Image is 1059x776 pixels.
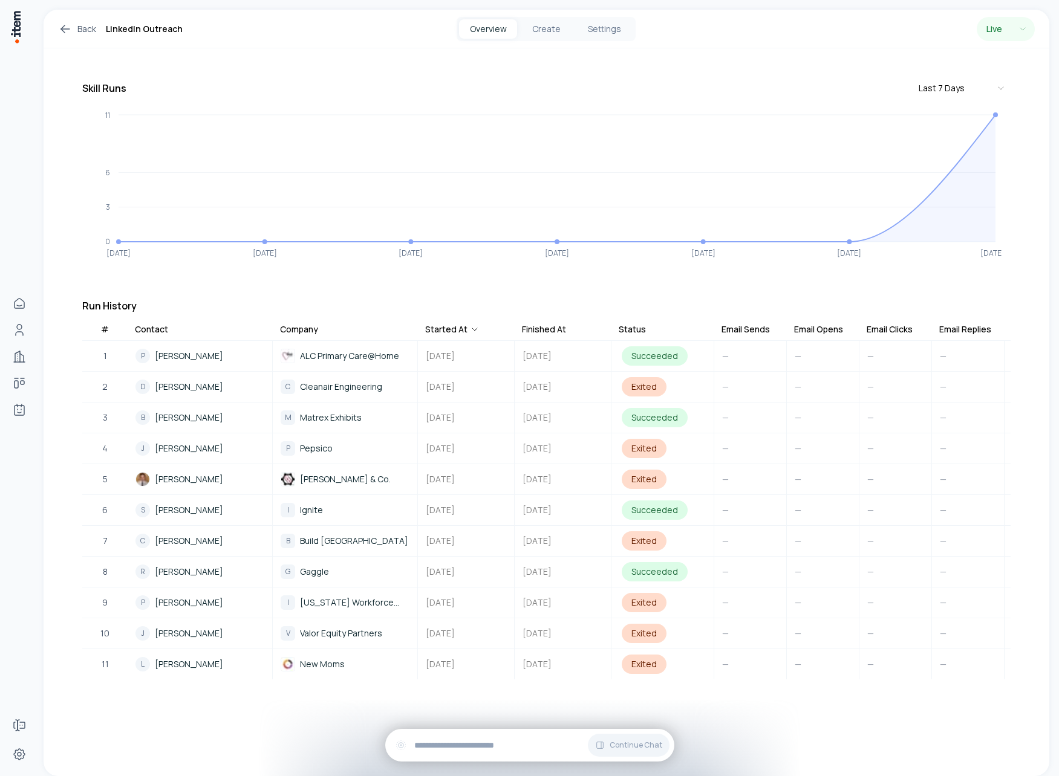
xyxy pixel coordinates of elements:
[940,658,947,670] span: —
[300,596,409,609] span: [US_STATE] Workforce Development
[7,713,31,737] a: Forms
[385,729,674,761] div: Continue Chat
[155,565,223,578] span: [PERSON_NAME]
[155,627,223,640] span: [PERSON_NAME]
[517,19,575,39] button: Create
[103,565,108,578] span: 8
[722,473,729,485] span: —
[155,596,223,609] span: [PERSON_NAME]
[281,349,295,363] img: ALC Primary Care@Home
[155,411,223,424] span: [PERSON_NAME]
[940,442,947,454] span: —
[425,323,480,335] div: Started At
[588,734,670,757] button: Continue Chat
[128,588,272,617] a: P[PERSON_NAME]
[867,627,874,639] span: —
[795,412,801,423] span: —
[940,566,947,577] span: —
[82,299,1011,313] h3: Run History
[280,323,318,335] div: Company
[622,531,666,551] div: Exited
[940,597,947,608] span: —
[10,10,22,44] img: Item Brain Logo
[7,318,31,342] a: Contacts
[155,658,223,671] span: [PERSON_NAME]
[273,341,417,370] a: ALC Primary Care@HomeALC Primary Care@Home
[135,349,150,363] div: P
[300,473,391,486] span: [PERSON_NAME] & Co.
[459,19,517,39] button: Overview
[273,557,417,586] a: GGaggle
[300,658,345,671] span: New Moms
[82,81,126,95] h3: Skill Runs
[101,323,109,335] div: #
[940,504,947,516] span: —
[128,650,272,679] a: L[PERSON_NAME]
[940,627,947,639] span: —
[155,349,223,363] span: [PERSON_NAME]
[281,564,295,579] div: G
[722,566,729,577] span: —
[135,323,168,335] div: Contact
[155,380,223,393] span: [PERSON_NAME]
[622,593,666,612] div: Exited
[253,248,277,258] tspan: [DATE]
[128,526,272,555] a: C[PERSON_NAME]
[128,403,272,432] a: B[PERSON_NAME]
[545,248,569,258] tspan: [DATE]
[619,323,646,335] div: Status
[795,566,801,577] span: —
[622,655,666,674] div: Exited
[135,380,150,394] div: D
[722,323,770,335] div: Email Sends
[622,562,688,581] div: Succeeded
[103,411,108,424] span: 3
[867,658,874,670] span: —
[155,473,223,486] span: [PERSON_NAME]
[106,22,183,36] h1: LinkedIn Outreach
[867,504,874,516] span: —
[795,504,801,516] span: —
[795,350,801,361] span: —
[155,503,223,517] span: [PERSON_NAME]
[105,236,110,247] tspan: 0
[939,323,991,335] div: Email Replies
[128,372,272,401] a: D[PERSON_NAME]
[273,526,417,555] a: BBuild [GEOGRAPHIC_DATA]
[7,344,31,369] a: Companies
[102,658,109,671] span: 11
[867,566,874,577] span: —
[300,442,333,455] span: Pepsico
[940,535,947,546] span: —
[273,372,417,401] a: CCleanair Engineering
[135,472,150,487] img: David Van Swol
[622,439,666,458] div: Exited
[722,442,729,454] span: —
[273,650,417,679] a: New MomsNew Moms
[103,534,108,548] span: 7
[135,410,150,425] div: B
[281,410,295,425] div: M
[135,657,150,671] div: L
[867,323,913,335] div: Email Clicks
[135,441,150,456] div: J
[128,465,272,494] a: David Van Swol[PERSON_NAME]
[837,248,861,258] tspan: [DATE]
[940,412,947,423] span: —
[622,500,688,520] div: Succeeded
[722,350,729,361] span: —
[135,626,150,641] div: J
[794,323,843,335] div: Email Opens
[867,412,874,423] span: —
[281,472,295,487] img: C.E. Niehoff & Co.
[622,408,688,427] div: Succeeded
[135,595,150,610] div: P
[106,202,110,212] tspan: 3
[722,658,729,670] span: —
[980,248,1005,258] tspan: [DATE]
[128,557,272,586] a: R[PERSON_NAME]
[102,503,108,517] span: 6
[795,658,801,670] span: —
[722,627,729,639] span: —
[281,503,295,517] div: I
